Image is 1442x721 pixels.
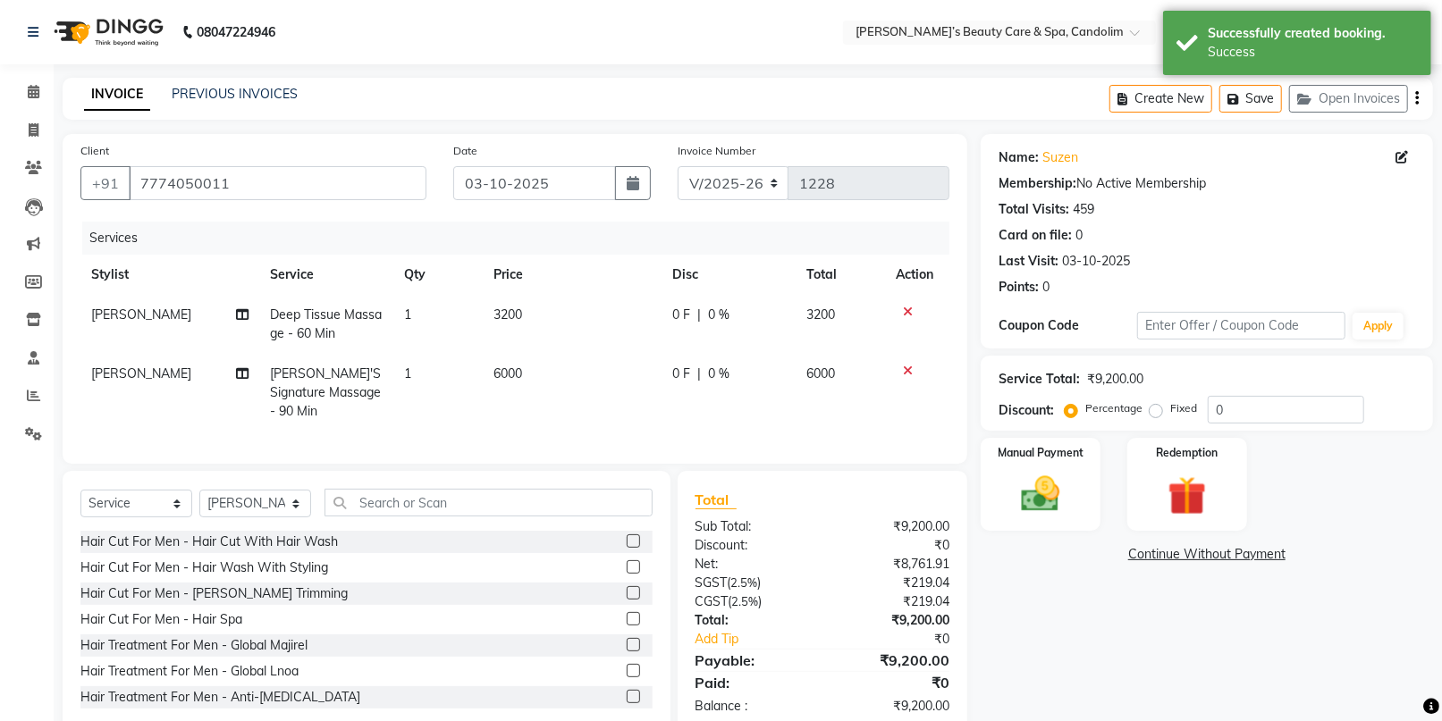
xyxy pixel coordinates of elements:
[999,252,1058,271] div: Last Visit:
[999,316,1137,335] div: Coupon Code
[1219,85,1282,113] button: Save
[493,365,522,381] span: 6000
[483,255,662,295] th: Price
[999,174,1076,193] div: Membership:
[1085,400,1143,416] label: Percentage
[999,370,1080,389] div: Service Total:
[672,365,690,383] span: 0 F
[172,86,298,102] a: PREVIOUS INVOICES
[270,306,382,341] span: Deep Tissue Massage - 60 Min
[1042,148,1078,167] a: Suzen
[984,545,1429,564] a: Continue Without Payment
[682,574,822,592] div: ( )
[80,610,242,629] div: Hair Cut For Men - Hair Spa
[822,672,963,693] div: ₹0
[999,200,1069,219] div: Total Visits:
[806,306,835,323] span: 3200
[822,697,963,716] div: ₹9,200.00
[46,7,168,57] img: logo
[453,143,477,159] label: Date
[998,445,1084,461] label: Manual Payment
[259,255,393,295] th: Service
[822,592,963,611] div: ₹219.04
[80,255,259,295] th: Stylist
[682,672,822,693] div: Paid:
[1075,226,1083,245] div: 0
[999,174,1415,193] div: No Active Membership
[806,365,835,381] span: 6000
[1170,400,1197,416] label: Fixed
[682,630,846,649] a: Add Tip
[696,490,737,509] span: Total
[1156,445,1218,461] label: Redemption
[197,7,275,57] b: 08047224946
[822,650,963,671] div: ₹9,200.00
[682,536,822,555] div: Discount:
[696,574,728,591] span: SGST
[1208,24,1418,43] div: Successfully created booking.
[999,401,1054,420] div: Discount:
[682,611,822,630] div: Total:
[404,306,411,323] span: 1
[1009,472,1072,516] img: _cash.svg
[404,365,411,381] span: 1
[1109,85,1212,113] button: Create New
[1208,43,1418,62] div: Success
[696,593,729,609] span: CGST
[80,636,308,655] div: Hair Treatment For Men - Global Majirel
[91,365,191,381] span: [PERSON_NAME]
[84,79,150,111] a: INVOICE
[999,278,1039,297] div: Points:
[731,575,758,590] span: 2.5%
[80,688,360,707] div: Hair Treatment For Men - Anti-[MEDICAL_DATA]
[1062,252,1130,271] div: 03-10-2025
[846,630,963,649] div: ₹0
[885,255,949,295] th: Action
[682,517,822,536] div: Sub Total:
[672,306,690,324] span: 0 F
[80,584,348,603] div: Hair Cut For Men - [PERSON_NAME] Trimming
[80,143,109,159] label: Client
[678,143,755,159] label: Invoice Number
[325,489,653,516] input: Search or Scan
[822,555,963,574] div: ₹8,761.91
[80,166,131,200] button: +91
[822,611,963,630] div: ₹9,200.00
[1073,200,1094,219] div: 459
[822,517,963,536] div: ₹9,200.00
[822,536,963,555] div: ₹0
[493,306,522,323] span: 3200
[822,574,963,592] div: ₹219.04
[1137,312,1345,340] input: Enter Offer / Coupon Code
[1042,278,1050,297] div: 0
[682,697,822,716] div: Balance :
[80,662,299,681] div: Hair Treatment For Men - Global Lnoa
[1353,313,1404,340] button: Apply
[393,255,483,295] th: Qty
[999,148,1039,167] div: Name:
[708,306,729,324] span: 0 %
[796,255,885,295] th: Total
[1087,370,1143,389] div: ₹9,200.00
[91,306,191,323] span: [PERSON_NAME]
[682,555,822,574] div: Net:
[662,255,796,295] th: Disc
[1156,472,1219,520] img: _gift.svg
[82,222,963,255] div: Services
[708,365,729,383] span: 0 %
[270,365,381,419] span: [PERSON_NAME]'S Signature Massage - 90 Min
[697,306,701,324] span: |
[732,594,759,608] span: 2.5%
[80,532,338,551] div: Hair Cut For Men - Hair Cut With Hair Wash
[682,650,822,671] div: Payable:
[697,365,701,383] span: |
[682,592,822,611] div: ( )
[129,166,426,200] input: Search by Name/Mobile/Email/Code
[80,558,328,577] div: Hair Cut For Men - Hair Wash With Styling
[1289,85,1408,113] button: Open Invoices
[999,226,1072,245] div: Card on file:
